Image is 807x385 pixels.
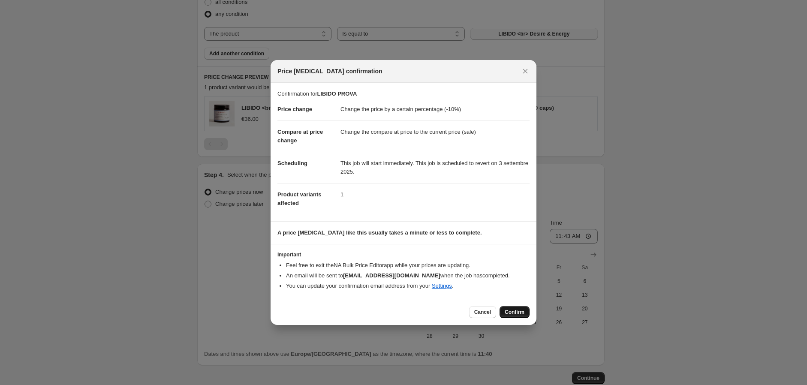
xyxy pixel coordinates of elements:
button: Cancel [469,306,496,318]
p: Confirmation for [277,90,530,98]
h3: Important [277,251,530,258]
dd: This job will start immediately. This job is scheduled to revert on 3 settembre 2025. [340,152,530,183]
a: Settings [432,283,452,289]
span: Product variants affected [277,191,322,206]
span: Price change [277,106,312,112]
button: Confirm [500,306,530,318]
span: Compare at price change [277,129,323,144]
span: Price [MEDICAL_DATA] confirmation [277,67,382,75]
dd: 1 [340,183,530,206]
li: You can update your confirmation email address from your . [286,282,530,290]
b: LIBIDO PROVA [317,90,357,97]
span: Cancel [474,309,491,316]
dd: Change the price by a certain percentage (-10%) [340,98,530,120]
span: Confirm [505,309,524,316]
li: An email will be sent to when the job has completed . [286,271,530,280]
b: [EMAIL_ADDRESS][DOMAIN_NAME] [343,272,440,279]
span: Scheduling [277,160,307,166]
li: Feel free to exit the NA Bulk Price Editor app while your prices are updating. [286,261,530,270]
dd: Change the compare at price to the current price (sale) [340,120,530,143]
b: A price [MEDICAL_DATA] like this usually takes a minute or less to complete. [277,229,482,236]
button: Close [519,65,531,77]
